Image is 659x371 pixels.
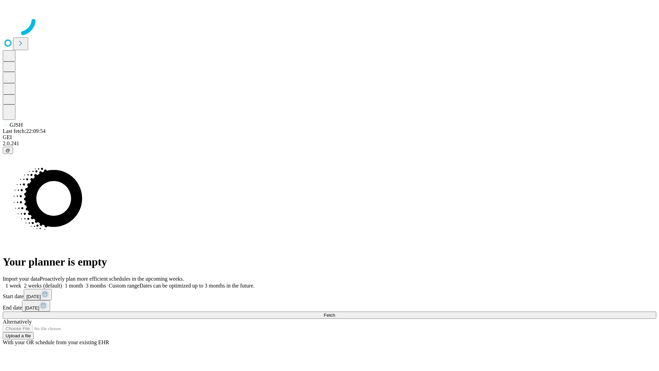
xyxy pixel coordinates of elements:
[3,256,656,268] h1: Your planner is empty
[86,283,106,289] span: 3 months
[3,276,40,282] span: Import your data
[3,128,46,134] span: Last fetch: 22:09:54
[22,300,50,312] button: [DATE]
[3,134,656,140] div: GEI
[5,283,21,289] span: 1 week
[3,300,656,312] div: End date
[3,289,656,300] div: Start date
[3,140,656,147] div: 2.0.241
[3,147,13,154] button: @
[5,148,10,153] span: @
[26,294,41,299] span: [DATE]
[3,339,109,345] span: With your OR schedule from your existing EHR
[3,332,34,339] button: Upload a file
[40,276,184,282] span: Proactively plan more efficient schedules in the upcoming weeks.
[25,305,39,311] span: [DATE]
[324,313,335,318] span: Fetch
[24,289,52,300] button: [DATE]
[139,283,254,289] span: Dates can be optimized up to 3 months in the future.
[65,283,83,289] span: 1 month
[3,312,656,319] button: Fetch
[3,319,32,325] span: Alternatively
[10,122,23,128] span: GJSH
[24,283,62,289] span: 2 weeks (default)
[109,283,139,289] span: Custom range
